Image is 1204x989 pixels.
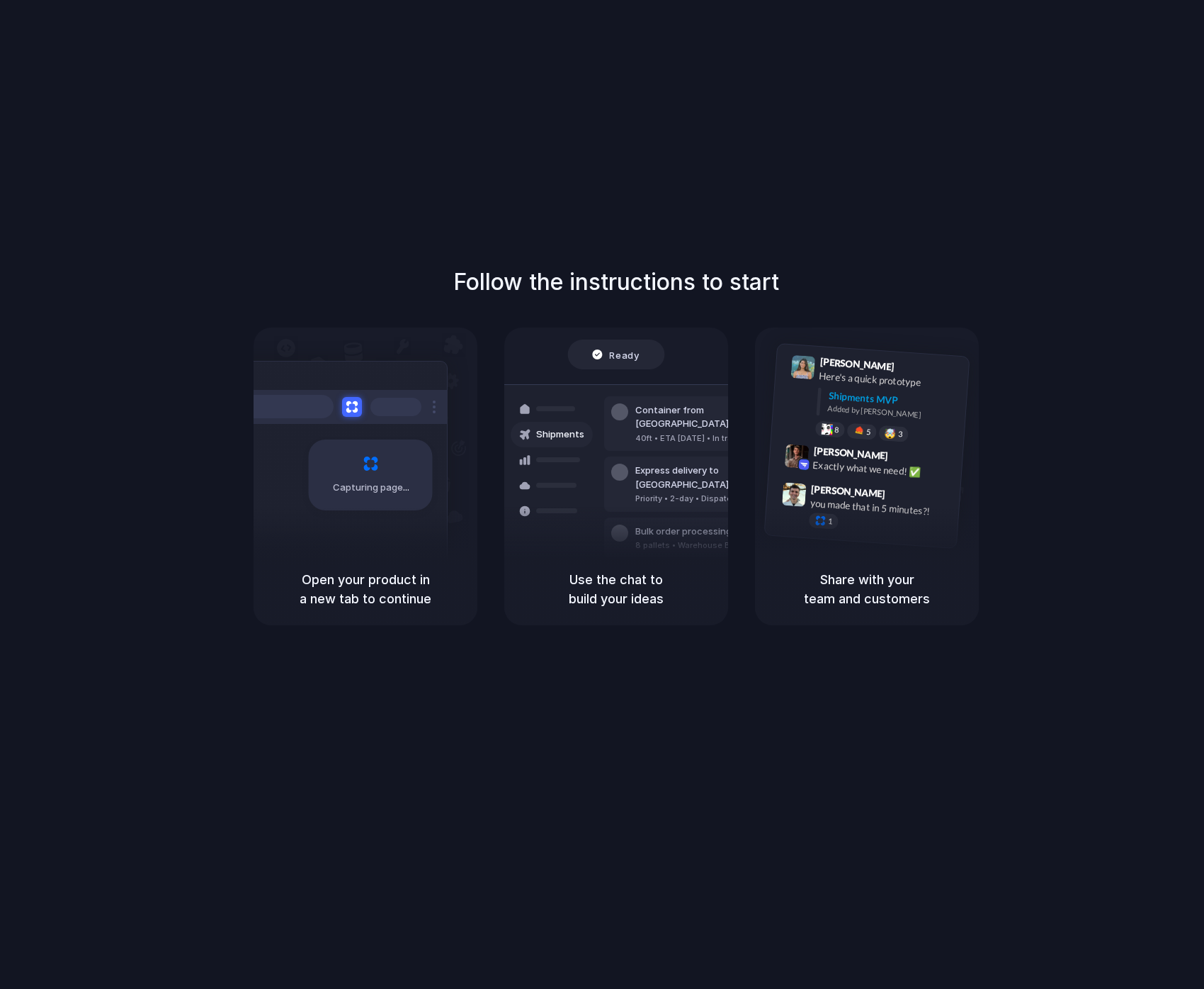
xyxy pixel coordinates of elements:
[827,403,958,423] div: Added by [PERSON_NAME]
[772,570,962,608] h5: Share with your team and customers
[635,432,788,445] div: 40ft • ETA [DATE] • In transit
[453,265,779,299] h1: Follow the instructions to start
[810,496,951,520] div: you made that in 5 minutes?!
[521,570,711,608] h5: Use the chat to build your ideas
[635,464,788,491] div: Express delivery to [GEOGRAPHIC_DATA]
[536,428,584,442] span: Shipments
[635,540,767,552] div: 8 pallets • Warehouse B • Packed
[812,457,954,481] div: Exactly what we need! ✅
[635,525,767,539] div: Bulk order processing
[866,428,871,435] span: 5
[885,428,897,439] div: 🤯
[635,403,788,431] div: Container from [GEOGRAPHIC_DATA]
[819,368,960,392] div: Here's a quick prototype
[828,518,833,525] span: 1
[892,449,921,466] span: 9:42 AM
[610,347,640,362] span: Ready
[333,481,411,495] span: Capturing page
[819,354,895,374] span: [PERSON_NAME]
[271,570,460,608] h5: Open your product in a new tab to continue
[899,360,928,377] span: 9:41 AM
[635,493,788,505] div: Priority • 2-day • Dispatched
[834,425,839,433] span: 8
[898,430,903,438] span: 3
[890,488,919,505] span: 9:47 AM
[828,388,959,411] div: Shipments MVP
[813,442,888,463] span: [PERSON_NAME]
[811,481,886,501] span: [PERSON_NAME]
